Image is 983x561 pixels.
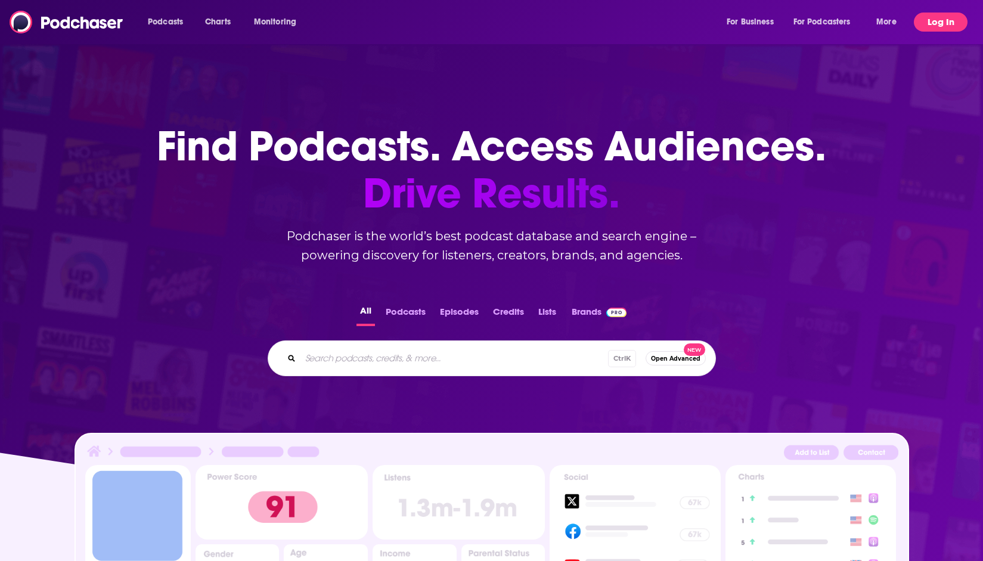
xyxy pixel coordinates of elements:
span: Open Advanced [651,355,700,362]
span: New [684,343,705,356]
span: For Podcasters [793,14,851,30]
span: Monitoring [254,14,296,30]
div: Search podcasts, credits, & more... [268,340,716,376]
button: open menu [868,13,911,32]
span: Podcasts [148,14,183,30]
h1: Find Podcasts. Access Audiences. [157,123,826,217]
button: Podcasts [382,303,429,326]
span: Drive Results. [157,170,826,217]
button: open menu [139,13,199,32]
input: Search podcasts, credits, & more... [300,349,608,368]
button: Lists [535,303,560,326]
img: Podchaser - Follow, Share and Rate Podcasts [10,11,124,33]
button: Log In [914,13,968,32]
span: More [876,14,897,30]
span: Ctrl K [608,350,636,367]
button: Episodes [436,303,482,326]
button: All [356,303,375,326]
span: Charts [205,14,231,30]
img: Podcast Insights Header [85,444,898,464]
a: BrandsPodchaser Pro [572,303,627,326]
button: open menu [246,13,312,32]
img: Podcast Insights Listens [373,465,545,540]
span: For Business [727,14,774,30]
img: Podchaser Pro [606,308,627,317]
img: Podcast Insights Power score [196,465,368,540]
a: Charts [197,13,238,32]
h2: Podchaser is the world’s best podcast database and search engine – powering discovery for listene... [253,227,730,265]
button: Credits [489,303,528,326]
button: Open AdvancedNew [646,351,706,365]
button: open menu [718,13,789,32]
button: open menu [786,13,868,32]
